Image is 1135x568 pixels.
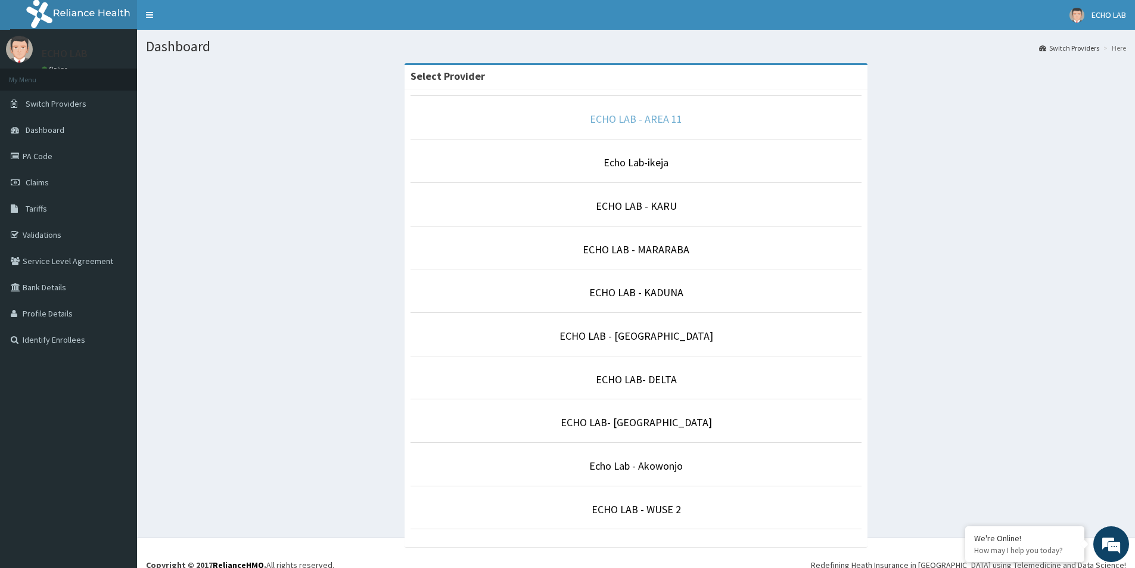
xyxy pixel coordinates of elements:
p: How may I help you today? [974,545,1075,555]
a: Online [42,65,70,73]
div: Chat with us now [62,67,200,82]
a: ECHO LAB- DELTA [596,373,677,386]
p: ECHO LAB [42,48,88,59]
strong: Select Provider [411,69,485,83]
span: Dashboard [26,125,64,135]
span: Claims [26,177,49,188]
a: Switch Providers [1039,43,1099,53]
img: User Image [6,36,33,63]
a: Echo Lab-ikeja [604,156,668,169]
h1: Dashboard [146,39,1126,54]
a: ECHO LAB - [GEOGRAPHIC_DATA] [559,329,713,343]
a: ECHO LAB- [GEOGRAPHIC_DATA] [561,415,712,429]
span: We're online! [69,150,164,271]
span: ECHO LAB [1092,10,1126,20]
img: d_794563401_company_1708531726252_794563401 [22,60,48,89]
div: Minimize live chat window [195,6,224,35]
a: ECHO LAB - KADUNA [589,285,683,299]
li: Here [1100,43,1126,53]
a: ECHO LAB - KARU [596,199,677,213]
a: ECHO LAB - MARARABA [583,243,689,256]
div: We're Online! [974,533,1075,544]
a: Echo Lab - Akowonjo [589,459,683,473]
span: Tariffs [26,203,47,214]
textarea: Type your message and hit 'Enter' [6,325,227,367]
span: Switch Providers [26,98,86,109]
a: ECHO LAB - WUSE 2 [592,502,681,516]
img: User Image [1069,8,1084,23]
a: ECHO LAB - AREA 11 [590,112,682,126]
